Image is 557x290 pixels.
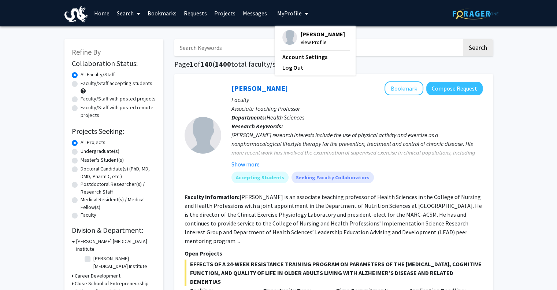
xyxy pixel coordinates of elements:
[231,172,289,183] mat-chip: Accepting Students
[81,139,105,146] label: All Projects
[72,226,156,235] h2: Division & Department:
[81,104,156,119] label: Faculty/Staff with posted remote projects
[231,84,288,93] a: [PERSON_NAME]
[463,39,493,56] button: Search
[211,0,239,26] a: Projects
[301,38,345,46] span: View Profile
[72,59,156,68] h2: Collaboration Status:
[72,47,101,56] span: Refine By
[185,193,482,245] fg-read-more: [PERSON_NAME] is an associate teaching professor of Health Sciences in the College of Nursing and...
[174,60,493,69] h1: Page of ( total faculty/staff results)
[282,52,348,61] a: Account Settings
[292,172,374,183] mat-chip: Seeking Faculty Collaborators
[5,257,31,285] iframe: Chat
[81,196,156,211] label: Medical Resident(s) / Medical Fellow(s)
[144,0,180,26] a: Bookmarks
[426,82,483,95] button: Compose Request to Michael Bruneau
[90,0,113,26] a: Home
[231,114,267,121] b: Departments:
[277,10,302,17] span: My Profile
[231,95,483,104] p: Faculty
[81,95,156,103] label: Faculty/Staff with posted projects
[185,249,483,258] p: Open Projects
[76,238,156,253] h3: [PERSON_NAME] [MEDICAL_DATA] Institute
[453,8,498,19] img: ForagerOne Logo
[190,59,194,69] span: 1
[267,114,304,121] span: Health Sciences
[75,272,120,280] h3: Career Development
[75,280,149,287] h3: Close School of Entrepreneurship
[282,30,297,45] img: Profile Picture
[301,30,345,38] span: [PERSON_NAME]
[93,255,154,270] label: [PERSON_NAME] [MEDICAL_DATA] Institute
[282,63,348,72] a: Log Out
[64,6,88,22] img: Drexel University Logo
[81,211,96,219] label: Faculty
[113,0,144,26] a: Search
[72,127,156,136] h2: Projects Seeking:
[215,59,231,69] span: 1400
[185,193,239,201] b: Faculty Information:
[185,260,483,286] span: EFFECTS OF A 24-WEEK RESISTANCE TRAINING PROGRAM ON PARAMETERS OF THE [MEDICAL_DATA], COGNITIVE F...
[81,147,119,155] label: Undergraduate(s)
[174,39,462,56] input: Search Keywords
[231,122,283,130] b: Research Keywords:
[231,131,483,192] div: [PERSON_NAME] research interests include the use of physical activity and exercise as a nonpharma...
[81,180,156,196] label: Postdoctoral Researcher(s) / Research Staff
[81,165,156,180] label: Doctoral Candidate(s) (PhD, MD, DMD, PharmD, etc.)
[81,156,124,164] label: Master's Student(s)
[282,30,345,46] div: Profile Picture[PERSON_NAME]View Profile
[81,71,115,78] label: All Faculty/Staff
[200,59,212,69] span: 140
[231,104,483,113] p: Associate Teaching Professor
[81,80,152,87] label: Faculty/Staff accepting students
[231,160,260,169] button: Show more
[385,81,423,95] button: Add Michael Bruneau to Bookmarks
[180,0,211,26] a: Requests
[239,0,271,26] a: Messages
